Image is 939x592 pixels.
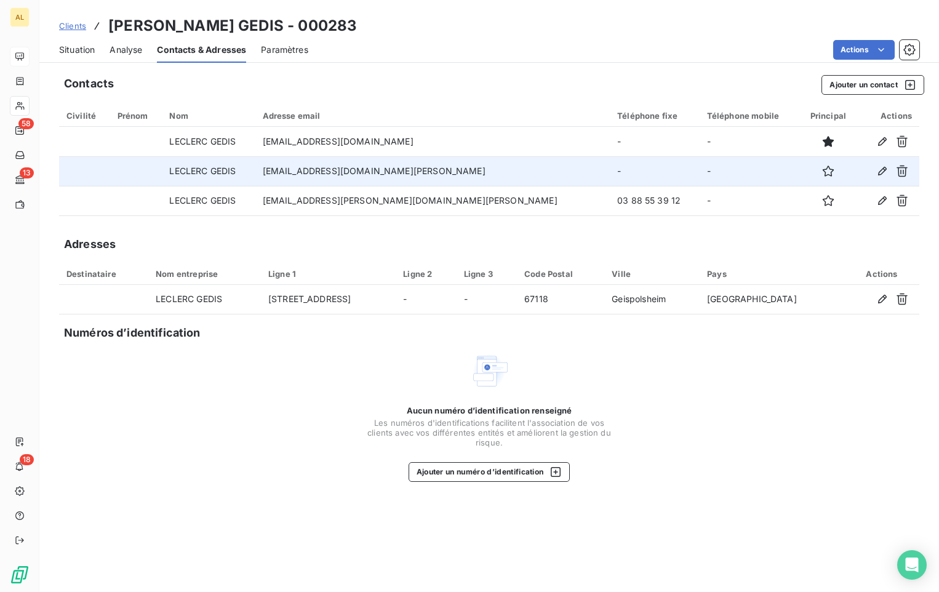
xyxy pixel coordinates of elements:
[20,454,34,465] span: 18
[64,324,201,342] h5: Numéros d’identification
[10,7,30,27] div: AL
[707,111,792,121] div: Téléphone mobile
[255,127,610,156] td: [EMAIL_ADDRESS][DOMAIN_NAME]
[156,269,254,279] div: Nom entreprise
[263,111,602,121] div: Adresse email
[66,111,103,121] div: Civilité
[162,156,255,186] td: LECLERC GEDIS
[162,186,255,215] td: LECLERC GEDIS
[255,156,610,186] td: [EMAIL_ADDRESS][DOMAIN_NAME][PERSON_NAME]
[604,285,700,314] td: Geispolsheim
[59,21,86,31] span: Clients
[261,285,396,314] td: [STREET_ADDRESS]
[407,406,572,415] span: Aucun numéro d’identification renseigné
[261,44,308,56] span: Paramètres
[403,269,449,279] div: Ligne 2
[118,111,155,121] div: Prénom
[865,111,912,121] div: Actions
[59,20,86,32] a: Clients
[169,111,247,121] div: Nom
[700,186,799,215] td: -
[610,156,700,186] td: -
[807,111,850,121] div: Principal
[517,285,604,314] td: 67118
[66,269,141,279] div: Destinataire
[10,565,30,585] img: Logo LeanPay
[255,186,610,215] td: [EMAIL_ADDRESS][PERSON_NAME][DOMAIN_NAME][PERSON_NAME]
[20,167,34,178] span: 13
[108,15,357,37] h3: [PERSON_NAME] GEDIS - 000283
[148,285,261,314] td: LECLERC GEDIS
[64,75,114,92] h5: Contacts
[897,550,927,580] div: Open Intercom Messenger
[162,127,255,156] td: LECLERC GEDIS
[366,418,612,447] span: Les numéros d'identifications facilitent l'association de vos clients avec vos différentes entité...
[612,269,692,279] div: Ville
[852,269,912,279] div: Actions
[464,269,509,279] div: Ligne 3
[64,236,116,253] h5: Adresses
[700,127,799,156] td: -
[707,269,837,279] div: Pays
[610,127,700,156] td: -
[110,44,142,56] span: Analyse
[409,462,570,482] button: Ajouter un numéro d’identification
[700,156,799,186] td: -
[821,75,924,95] button: Ajouter un contact
[18,118,34,129] span: 58
[469,351,509,391] img: Empty state
[268,269,388,279] div: Ligne 1
[59,44,95,56] span: Situation
[157,44,246,56] span: Contacts & Adresses
[617,111,692,121] div: Téléphone fixe
[524,269,597,279] div: Code Postal
[457,285,517,314] td: -
[700,285,844,314] td: [GEOGRAPHIC_DATA]
[610,186,700,215] td: 03 88 55 39 12
[396,285,456,314] td: -
[833,40,895,60] button: Actions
